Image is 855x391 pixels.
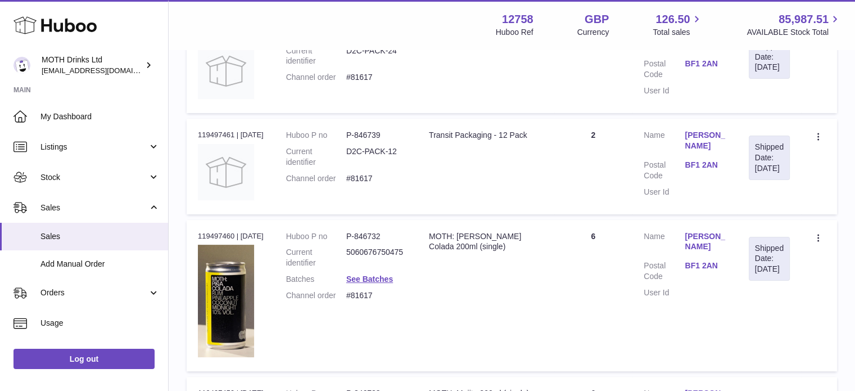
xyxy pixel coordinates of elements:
[346,46,406,67] dd: D2C-PACK-24
[42,66,165,75] span: [EMAIL_ADDRESS][DOMAIN_NAME]
[40,203,148,213] span: Sales
[429,231,543,253] div: MOTH: [PERSON_NAME] Colada 200ml (single)
[644,260,685,282] dt: Postal Code
[644,59,685,80] dt: Postal Code
[554,119,633,214] td: 2
[644,231,685,255] dt: Name
[286,231,346,242] dt: Huboo P no
[198,43,254,99] img: no-photo.jpg
[496,27,533,38] div: Huboo Ref
[198,245,254,357] img: 127581729091396.png
[685,59,726,69] a: BF1 2AN
[286,173,346,184] dt: Channel order
[655,12,690,27] span: 126.50
[585,12,609,27] strong: GBP
[286,72,346,83] dt: Channel order
[653,27,703,38] span: Total sales
[286,46,346,67] dt: Current identifier
[755,142,784,174] div: Shipped Date: [DATE]
[554,220,633,371] td: 6
[346,231,406,242] dd: P-846732
[755,243,784,275] div: Shipped Date: [DATE]
[685,260,726,271] a: BF1 2AN
[747,27,842,38] span: AVAILABLE Stock Total
[644,160,685,181] dt: Postal Code
[346,290,406,301] dd: #81617
[755,41,784,73] div: Shipped Date: [DATE]
[554,18,633,113] td: 1
[747,12,842,38] a: 85,987.51 AVAILABLE Stock Total
[653,12,703,38] a: 126.50 Total sales
[286,130,346,141] dt: Huboo P no
[40,172,148,183] span: Stock
[40,259,160,269] span: Add Manual Order
[346,72,406,83] dd: #81617
[40,142,148,152] span: Listings
[198,130,264,140] div: 119497461 | [DATE]
[42,55,143,76] div: MOTH Drinks Ltd
[40,318,160,329] span: Usage
[685,160,726,170] a: BF1 2AN
[644,86,685,96] dt: User Id
[198,144,254,200] img: no-photo.jpg
[685,231,726,253] a: [PERSON_NAME]
[644,130,685,154] dt: Name
[577,27,609,38] div: Currency
[346,247,406,268] dd: 5060676750475
[685,130,726,151] a: [PERSON_NAME]
[286,290,346,301] dt: Channel order
[644,287,685,298] dt: User Id
[346,275,393,284] a: See Batches
[40,111,160,122] span: My Dashboard
[429,130,543,141] div: Transit Packaging - 12 Pack
[346,173,406,184] dd: #81617
[286,247,346,268] dt: Current identifier
[346,146,406,168] dd: D2C-PACK-12
[346,130,406,141] dd: P-846739
[40,287,148,298] span: Orders
[13,349,155,369] a: Log out
[502,12,533,27] strong: 12758
[779,12,829,27] span: 85,987.51
[13,57,30,74] img: internalAdmin-12758@internal.huboo.com
[40,231,160,242] span: Sales
[644,187,685,197] dt: User Id
[286,146,346,168] dt: Current identifier
[198,231,264,241] div: 119497460 | [DATE]
[286,274,346,285] dt: Batches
